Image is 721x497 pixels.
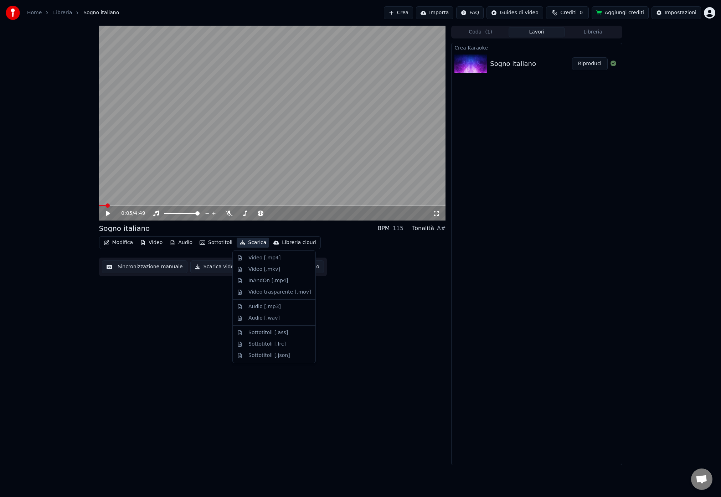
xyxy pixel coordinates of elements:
[237,238,269,248] button: Scarica
[248,341,286,348] div: Sottotitoli [.lrc]
[102,260,187,273] button: Sincronizzazione manuale
[27,9,42,16] a: Home
[486,6,543,19] button: Guides di video
[437,224,446,233] div: A#
[377,224,390,233] div: BPM
[99,223,150,233] div: Sogno italiano
[53,9,72,16] a: Libreria
[456,6,484,19] button: FAQ
[83,9,119,16] span: Sogno italiano
[490,59,536,69] div: Sogno italiano
[665,9,696,16] div: Impostazioni
[485,29,492,36] span: ( 1 )
[167,238,195,248] button: Audio
[248,352,290,359] div: Sottotitoli [.json]
[384,6,413,19] button: Crea
[248,266,280,273] div: Video [.mkv]
[546,6,589,19] button: Crediti0
[580,9,583,16] span: 0
[592,6,649,19] button: Aggiungi crediti
[248,277,288,284] div: InAndOn [.mp4]
[197,238,235,248] button: Sottotitoli
[452,27,509,37] button: Coda
[121,210,138,217] div: /
[27,9,119,16] nav: breadcrumb
[282,239,316,246] div: Libreria cloud
[248,329,288,336] div: Sottotitoli [.ass]
[137,238,165,248] button: Video
[248,289,311,296] div: Video trasparente [.mov]
[248,303,281,310] div: Audio [.mp3]
[393,224,404,233] div: 115
[248,315,280,322] div: Audio [.wav]
[572,57,608,70] button: Riproduci
[652,6,701,19] button: Impostazioni
[416,6,453,19] button: Importa
[134,210,145,217] span: 4:49
[560,9,577,16] span: Crediti
[565,27,621,37] button: Libreria
[121,210,132,217] span: 0:05
[691,468,712,490] div: Aprire la chat
[248,254,280,262] div: Video [.mp4]
[6,6,20,20] img: youka
[412,224,434,233] div: Tonalità
[509,27,565,37] button: Lavori
[452,43,622,52] div: Crea Karaoke
[190,260,242,273] button: Scarica video
[101,238,136,248] button: Modifica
